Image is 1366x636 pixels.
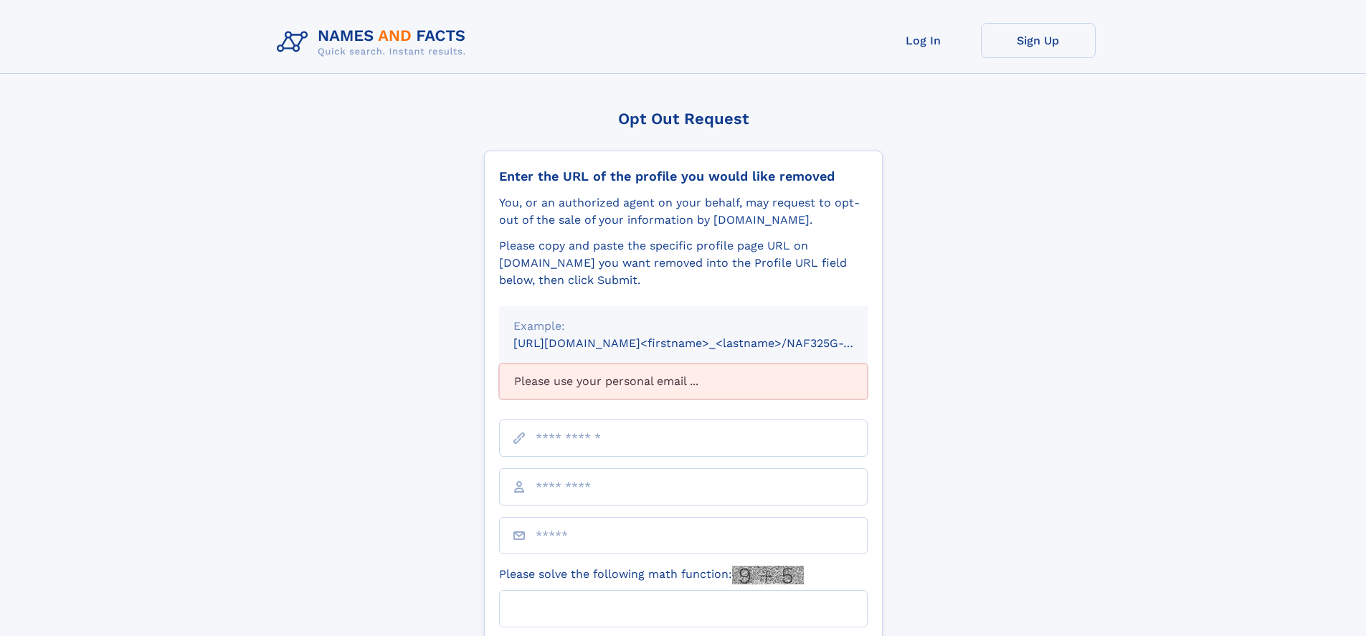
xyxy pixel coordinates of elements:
label: Please solve the following math function: [499,566,804,584]
div: Example: [513,318,853,335]
a: Log In [866,23,981,58]
div: Please use your personal email ... [499,364,868,399]
small: [URL][DOMAIN_NAME]<firstname>_<lastname>/NAF325G-xxxxxxxx [513,336,895,350]
a: Sign Up [981,23,1096,58]
div: You, or an authorized agent on your behalf, may request to opt-out of the sale of your informatio... [499,194,868,229]
img: Logo Names and Facts [271,23,478,62]
div: Enter the URL of the profile you would like removed [499,169,868,184]
div: Opt Out Request [484,110,883,128]
div: Please copy and paste the specific profile page URL on [DOMAIN_NAME] you want removed into the Pr... [499,237,868,289]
